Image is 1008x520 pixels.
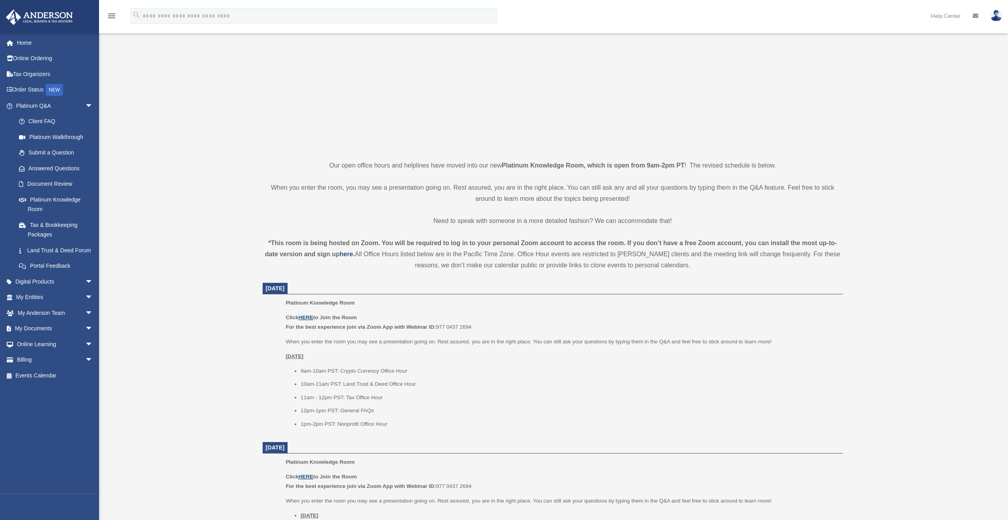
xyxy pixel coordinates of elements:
u: [DATE] [286,353,303,359]
a: Portal Feedback [11,258,105,274]
a: Answered Questions [11,160,105,176]
li: 1pm-2pm PST: Nonprofit Office Hour [301,419,837,429]
i: search [132,11,141,19]
div: NEW [46,84,63,96]
p: 977 0437 2694 [286,313,837,331]
a: Digital Productsarrow_drop_down [6,274,105,290]
p: 977 0437 2694 [286,472,837,491]
a: HERE [298,314,313,320]
a: Platinum Q&Aarrow_drop_down [6,98,105,114]
li: 10am-11am PST: Land Trust & Deed Office Hour [301,379,837,389]
a: Document Review [11,176,105,192]
p: When you enter the room you may see a presentation going on. Rest assured, you are in the right p... [286,496,837,506]
li: 11am - 12pm PST: Tax Office Hour [301,393,837,402]
span: arrow_drop_down [85,352,101,368]
a: Land Trust & Deed Forum [11,242,105,258]
span: [DATE] [266,285,285,291]
img: Anderson Advisors Platinum Portal [4,10,75,25]
div: All Office Hours listed below are in the Pacific Time Zone. Office Hour events are restricted to ... [263,238,843,271]
b: Click to Join the Room [286,474,356,480]
a: here [339,251,353,257]
i: menu [107,11,116,21]
strong: . [353,251,354,257]
span: arrow_drop_down [85,290,101,306]
span: arrow_drop_down [85,305,101,321]
iframe: 231110_Toby_KnowledgeRoom [434,11,671,145]
strong: Platinum Knowledge Room, which is open from 9am-2pm PT [502,162,684,169]
a: HERE [298,474,313,480]
a: Order StatusNEW [6,82,105,98]
span: arrow_drop_down [85,336,101,352]
a: Tax & Bookkeeping Packages [11,217,105,242]
span: arrow_drop_down [85,98,101,114]
span: Platinum Knowledge Room [286,300,354,306]
span: arrow_drop_down [85,274,101,290]
img: User Pic [990,10,1002,21]
li: 12pm-1pm PST: General FAQs [301,406,837,415]
p: When you enter the room you may see a presentation going on. Rest assured, you are in the right p... [286,337,837,347]
a: Home [6,35,105,51]
a: My Documentsarrow_drop_down [6,321,105,337]
a: Online Learningarrow_drop_down [6,336,105,352]
p: Our open office hours and helplines have moved into our new ! The revised schedule is below. [263,160,843,171]
a: Client FAQ [11,114,105,130]
a: Platinum Knowledge Room [11,192,101,217]
b: For the best experience join via Zoom App with Webinar ID: [286,324,436,330]
a: Online Ordering [6,51,105,67]
a: My Anderson Teamarrow_drop_down [6,305,105,321]
p: When you enter the room, you may see a presentation going on. Rest assured, you are in the right ... [263,182,843,204]
u: [DATE] [301,512,318,518]
li: 9am-10am PST: Crypto Currency Office Hour [301,366,837,376]
span: [DATE] [266,444,285,451]
a: Platinum Walkthrough [11,129,105,145]
p: Need to speak with someone in a more detailed fashion? We can accommodate that! [263,215,843,227]
span: Platinum Knowledge Room [286,459,354,465]
a: Tax Organizers [6,66,105,82]
b: For the best experience join via Zoom App with Webinar ID: [286,483,436,489]
a: menu [107,14,116,21]
span: arrow_drop_down [85,321,101,337]
a: My Entitiesarrow_drop_down [6,290,105,305]
a: Billingarrow_drop_down [6,352,105,368]
b: Click to Join the Room [286,314,356,320]
a: Submit a Question [11,145,105,161]
a: Events Calendar [6,368,105,383]
strong: *This room is being hosted on Zoom. You will be required to log in to your personal Zoom account ... [265,240,837,257]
